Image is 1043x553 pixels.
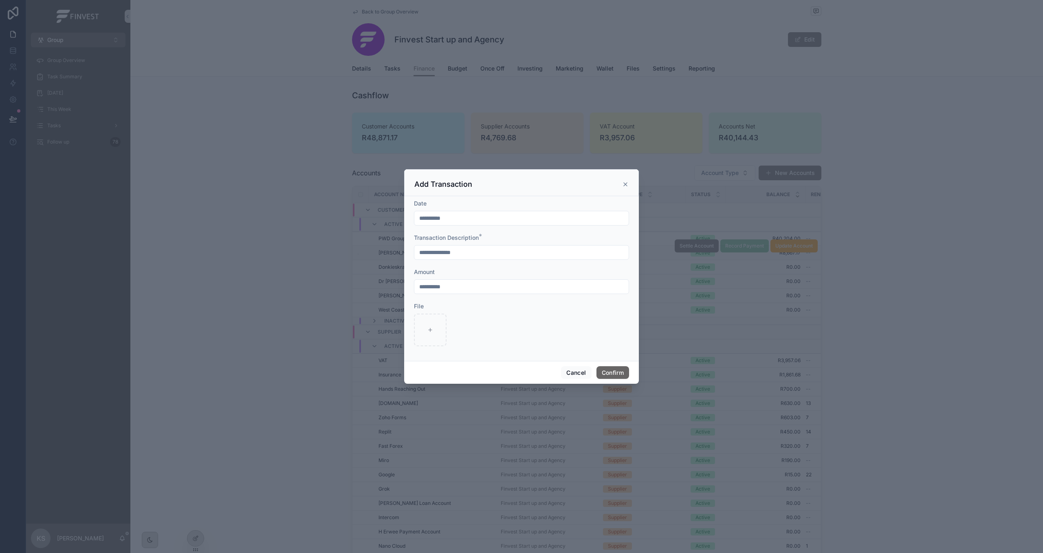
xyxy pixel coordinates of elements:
[414,200,427,207] span: Date
[414,268,435,275] span: Amount
[414,179,472,189] h3: Add Transaction
[414,234,479,241] span: Transaction Description
[596,366,629,379] button: Confirm
[561,366,591,379] button: Cancel
[414,303,424,310] span: File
